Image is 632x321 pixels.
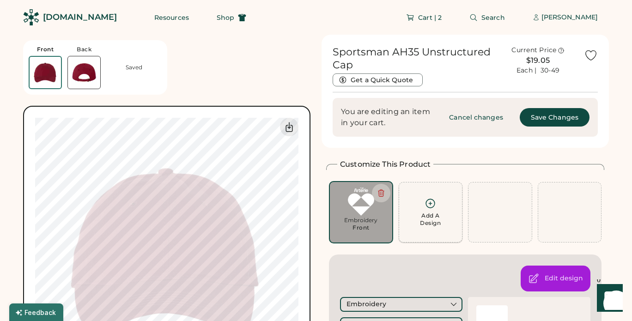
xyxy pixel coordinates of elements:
[458,8,516,27] button: Search
[418,14,442,21] span: Cart | 2
[43,12,117,23] div: [DOMAIN_NAME]
[217,14,234,21] span: Shop
[372,184,390,202] button: Delete this decoration.
[511,46,556,55] div: Current Price
[545,274,583,283] div: Open the design editor to change colors, background, and decoration method.
[333,73,423,86] button: Get a Quick Quote
[333,46,492,72] h1: Sportsman AH35 Unstructured Cap
[438,108,514,127] button: Cancel changes
[588,279,628,319] iframe: Front Chat
[143,8,200,27] button: Resources
[37,46,54,53] div: Front
[352,224,370,231] div: Front
[126,64,142,71] div: Saved
[335,188,387,216] img: F_The_Arterie_White LOGO.ai
[346,300,386,309] div: Embroidery
[517,66,559,75] div: Each | 30-49
[395,8,453,27] button: Cart | 2
[520,108,589,127] button: Save Changes
[335,217,387,224] div: Embroidery
[481,14,505,21] span: Search
[77,46,91,53] div: Back
[340,159,431,170] h2: Customize This Product
[23,9,39,25] img: Rendered Logo - Screens
[498,55,578,66] div: $19.05
[420,212,441,227] div: Add A Design
[30,57,61,88] img: Sportsman AH35 Cardinal Front Thumbnail
[280,118,298,136] div: Download Front Mockup
[341,106,432,128] div: You are editing an item in your cart.
[541,13,598,22] div: [PERSON_NAME]
[68,56,100,89] img: Sportsman AH35 Cardinal Back Thumbnail
[206,8,257,27] button: Shop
